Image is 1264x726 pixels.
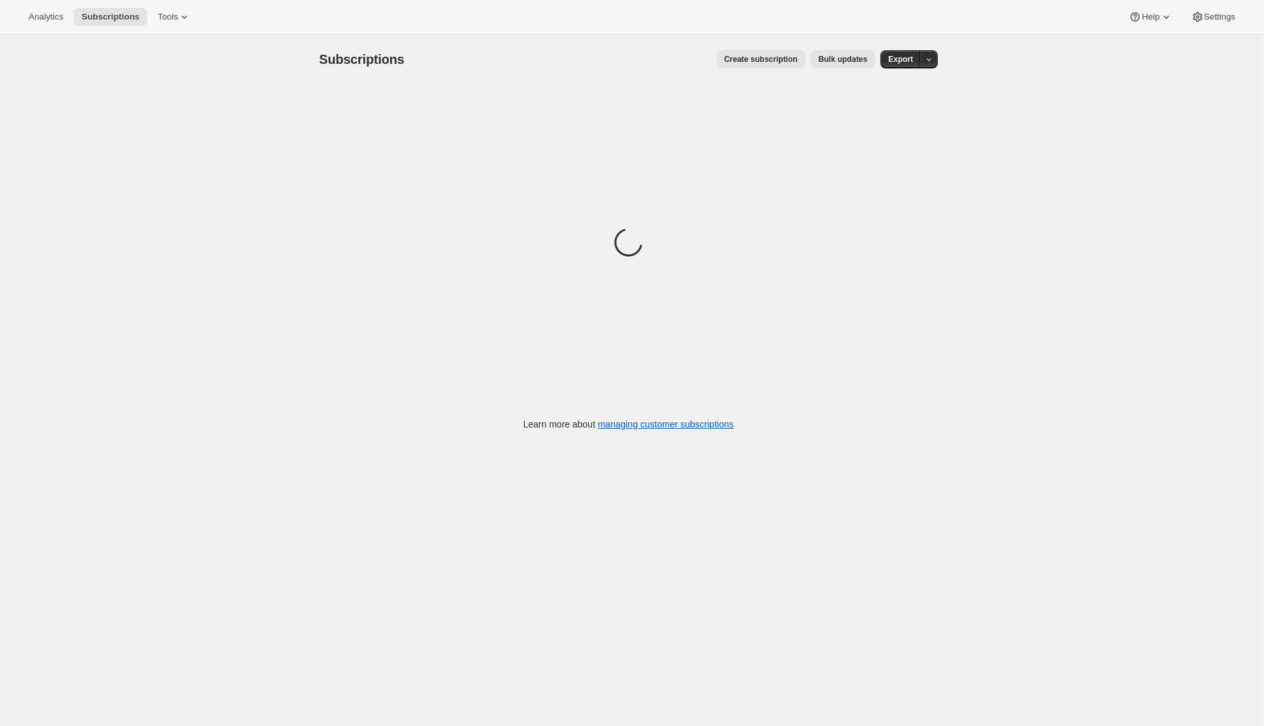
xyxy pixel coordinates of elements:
span: Export [888,54,913,65]
p: Learn more about [524,418,734,431]
button: Bulk updates [811,50,875,68]
span: Help [1142,12,1159,22]
span: Tools [158,12,178,22]
a: managing customer subscriptions [598,419,734,429]
span: Subscriptions [319,52,404,66]
button: Subscriptions [74,8,147,26]
button: Analytics [21,8,71,26]
button: Export [880,50,921,68]
button: Tools [150,8,199,26]
span: Settings [1204,12,1235,22]
span: Bulk updates [819,54,867,65]
span: Subscriptions [81,12,139,22]
button: Create subscription [716,50,806,68]
button: Help [1121,8,1180,26]
span: Create subscription [724,54,798,65]
span: Analytics [29,12,63,22]
button: Settings [1183,8,1243,26]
